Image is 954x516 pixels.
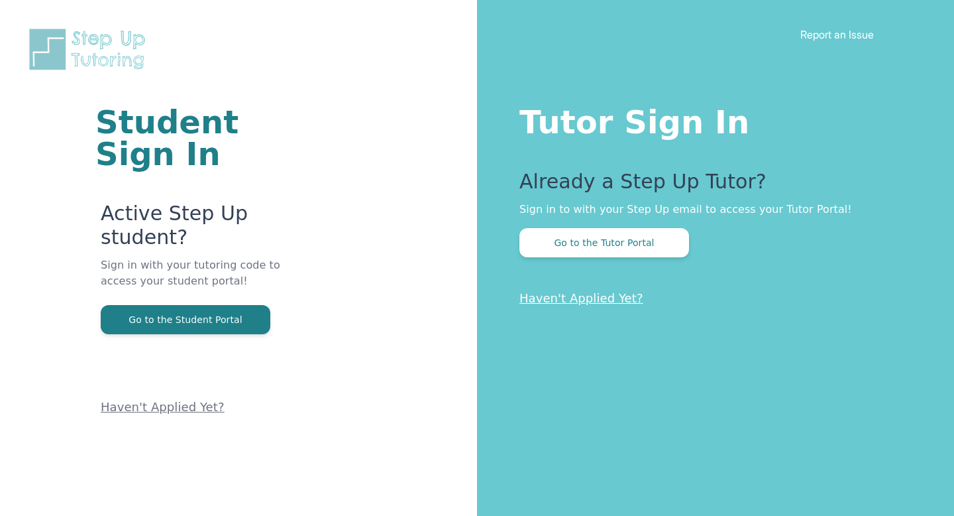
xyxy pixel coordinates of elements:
a: Report an Issue [800,28,874,41]
h1: Tutor Sign In [519,101,901,138]
a: Go to the Tutor Portal [519,236,689,249]
a: Haven't Applied Yet? [519,291,643,305]
p: Active Step Up student? [101,202,318,257]
h1: Student Sign In [95,106,318,170]
a: Go to the Student Portal [101,313,270,326]
p: Already a Step Up Tutor? [519,170,901,202]
a: Haven't Applied Yet? [101,400,225,414]
img: Step Up Tutoring horizontal logo [26,27,154,72]
button: Go to the Student Portal [101,305,270,334]
p: Sign in with your tutoring code to access your student portal! [101,257,318,305]
p: Sign in to with your Step Up email to access your Tutor Portal! [519,202,901,218]
button: Go to the Tutor Portal [519,228,689,257]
